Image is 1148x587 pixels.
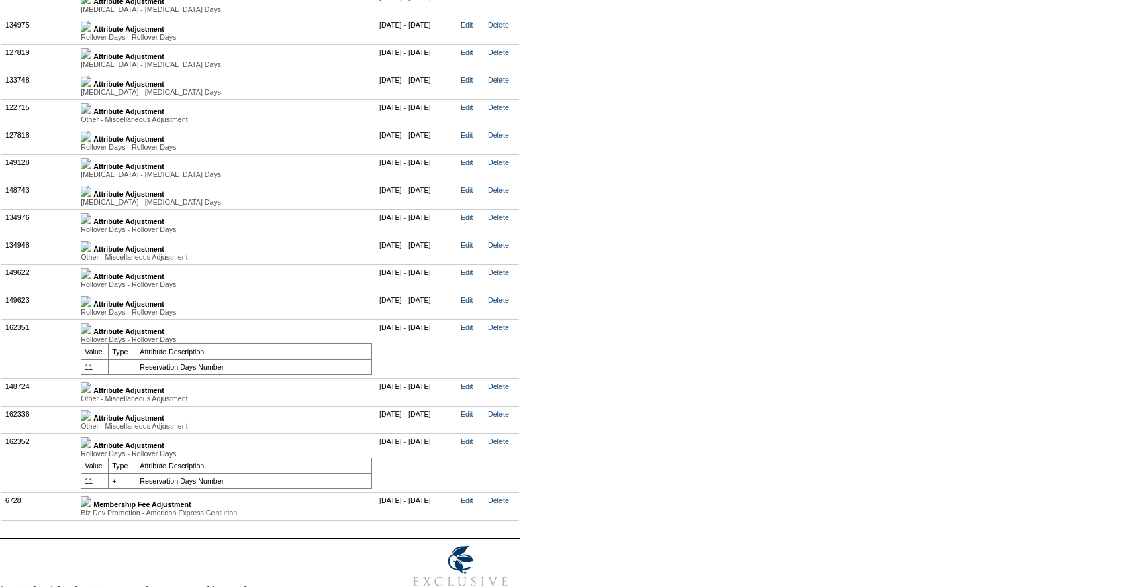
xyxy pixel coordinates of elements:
[109,473,136,488] td: +
[81,268,91,279] img: b_plus.gif
[2,44,77,72] td: 127819
[488,186,509,194] a: Delete
[81,410,91,421] img: b_plus.gif
[81,143,372,151] div: Rollover Days - Rollover Days
[376,237,457,264] td: [DATE] - [DATE]
[81,458,109,473] td: Value
[136,343,372,359] td: Attribute Description
[93,272,164,280] b: Attribute Adjustment
[376,44,457,72] td: [DATE] - [DATE]
[376,492,457,520] td: [DATE] - [DATE]
[461,241,473,249] a: Edit
[93,245,164,253] b: Attribute Adjustment
[376,292,457,319] td: [DATE] - [DATE]
[488,496,509,504] a: Delete
[81,473,109,488] td: 11
[376,99,457,127] td: [DATE] - [DATE]
[81,170,372,178] div: [MEDICAL_DATA] - [MEDICAL_DATA] Days
[376,72,457,99] td: [DATE] - [DATE]
[488,103,509,111] a: Delete
[2,127,77,154] td: 127818
[93,441,164,449] b: Attribute Adjustment
[461,213,473,221] a: Edit
[136,473,372,488] td: Reservation Days Number
[93,162,164,170] b: Attribute Adjustment
[81,253,372,261] div: Other - Miscellaneous Adjustment
[2,17,77,44] td: 134975
[2,99,77,127] td: 122715
[488,158,509,166] a: Delete
[2,492,77,520] td: 6728
[81,422,372,430] div: Other - Miscellaneous Adjustment
[488,76,509,84] a: Delete
[2,319,77,378] td: 162351
[109,359,136,374] td: -
[461,496,473,504] a: Edit
[93,217,164,225] b: Attribute Adjustment
[81,335,372,343] div: Rollover Days - Rollover Days
[376,319,457,378] td: [DATE] - [DATE]
[488,323,509,331] a: Delete
[81,437,91,448] img: b_minus.gif
[81,115,372,123] div: Other - Miscellaneous Adjustment
[461,131,473,139] a: Edit
[461,158,473,166] a: Edit
[93,300,164,308] b: Attribute Adjustment
[81,88,372,96] div: [MEDICAL_DATA] - [MEDICAL_DATA] Days
[81,5,372,13] div: [MEDICAL_DATA] - [MEDICAL_DATA] Days
[2,406,77,433] td: 162336
[81,60,372,68] div: [MEDICAL_DATA] - [MEDICAL_DATA] Days
[81,343,109,359] td: Value
[461,21,473,29] a: Edit
[461,437,473,445] a: Edit
[461,186,473,194] a: Edit
[2,292,77,319] td: 149623
[376,182,457,209] td: [DATE] - [DATE]
[2,72,77,99] td: 133748
[488,131,509,139] a: Delete
[461,296,473,304] a: Edit
[376,154,457,182] td: [DATE] - [DATE]
[81,496,91,507] img: b_plus.gif
[93,52,164,60] b: Attribute Adjustment
[81,382,91,393] img: b_plus.gif
[81,323,91,334] img: b_minus.gif
[136,359,372,374] td: Reservation Days Number
[488,48,509,56] a: Delete
[81,280,372,288] div: Rollover Days - Rollover Days
[376,406,457,433] td: [DATE] - [DATE]
[81,158,91,169] img: b_plus.gif
[81,308,372,316] div: Rollover Days - Rollover Days
[81,241,91,252] img: b_plus.gif
[376,209,457,237] td: [DATE] - [DATE]
[81,394,372,403] div: Other - Miscellaneous Adjustment
[109,343,136,359] td: Type
[81,103,91,114] img: b_plus.gif
[93,25,164,33] b: Attribute Adjustment
[81,48,91,59] img: b_plus.gif
[461,382,473,390] a: Edit
[376,127,457,154] td: [DATE] - [DATE]
[2,264,77,292] td: 149622
[2,433,77,492] td: 162352
[81,21,91,32] img: b_plus.gif
[488,213,509,221] a: Delete
[461,323,473,331] a: Edit
[93,107,164,115] b: Attribute Adjustment
[2,182,77,209] td: 148743
[93,500,191,509] b: Membership Fee Adjustment
[488,410,509,418] a: Delete
[81,359,109,374] td: 11
[2,154,77,182] td: 149128
[81,186,91,197] img: b_plus.gif
[81,225,372,233] div: Rollover Days - Rollover Days
[81,198,372,206] div: [MEDICAL_DATA] - [MEDICAL_DATA] Days
[81,76,91,87] img: b_plus.gif
[2,209,77,237] td: 134976
[93,386,164,394] b: Attribute Adjustment
[488,268,509,276] a: Delete
[488,382,509,390] a: Delete
[461,410,473,418] a: Edit
[93,327,164,335] b: Attribute Adjustment
[461,76,473,84] a: Edit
